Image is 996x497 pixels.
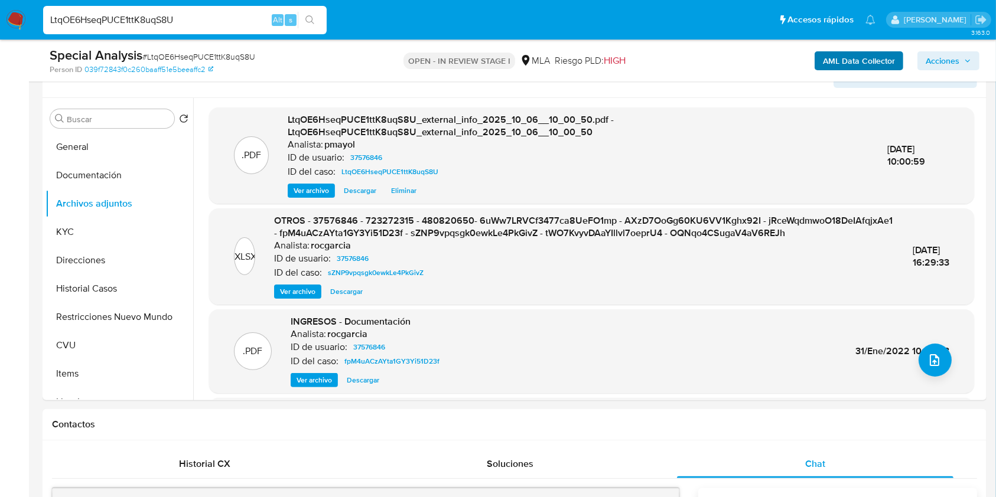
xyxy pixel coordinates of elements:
span: LtqOE6HseqPUCE1ttK8uqS8U [341,165,438,179]
span: s [289,14,292,25]
button: General [45,133,193,161]
p: .XLSX [232,250,256,263]
button: Ver archivo [291,373,338,387]
button: KYC [45,218,193,246]
h6: rocgarcia [327,328,367,340]
span: Soluciones [487,457,533,470]
span: Eliminar [391,185,416,197]
button: AML Data Collector [815,51,903,70]
button: Descargar [338,184,382,198]
button: upload-file [919,344,952,377]
h1: Contactos [52,418,977,430]
span: HIGH [604,54,626,67]
span: 3.163.0 [971,28,990,37]
a: sZNP9vpqsgk0ewkLe4PkGivZ [323,266,428,280]
button: Descargar [341,373,385,387]
button: Ver archivo [274,285,321,299]
b: AML Data Collector [823,51,895,70]
p: ID del caso: [291,355,338,367]
span: Ver archivo [280,286,315,297]
b: Special Analysis [50,45,142,64]
span: OTROS - 37576846 - 723272315 - 480820650- 6uWw7LRVCf3477ca8UeFO1mp - AXzD7OoGg60KU6VV1Kghx92I - j... [274,214,893,240]
span: Alt [273,14,282,25]
span: 37576846 [337,251,369,266]
button: CVU [45,331,193,359]
button: Historial Casos [45,274,193,303]
span: 37576846 [353,340,385,354]
a: 37576846 [332,251,373,266]
span: [DATE] 10:00:59 [887,142,925,169]
span: Descargar [347,374,379,386]
button: Lista Interna [45,388,193,416]
a: 37576846 [349,340,390,354]
span: Ver archivo [294,185,329,197]
div: MLA [520,54,550,67]
p: ID de usuario: [291,341,347,353]
button: Ver archivo [288,184,335,198]
span: Chat [805,457,825,470]
p: ID del caso: [288,166,336,178]
p: Analista: [288,139,323,151]
p: ID del caso: [274,267,322,279]
span: fpM4uACzAYta1GY3Yi51D23f [344,354,440,368]
span: Descargar [344,185,376,197]
a: Notificaciones [865,15,875,25]
a: LtqOE6HseqPUCE1ttK8uqS8U [337,165,443,179]
span: INGRESOS - Documentación [291,315,411,328]
button: Direcciones [45,246,193,274]
a: 37576846 [346,151,387,165]
a: Salir [975,14,987,26]
button: Items [45,359,193,388]
span: Historial CX [179,457,230,470]
span: [DATE] 16:29:33 [913,243,949,270]
button: Eliminar [385,184,422,198]
button: Restricciones Nuevo Mundo [45,303,193,331]
p: patricia.mayol@mercadolibre.com [904,14,971,25]
p: Analista: [291,328,326,340]
input: Buscar usuario o caso... [43,12,327,28]
p: Analista: [274,240,310,251]
h6: rocgarcia [311,240,351,251]
span: Riesgo PLD: [555,54,626,67]
button: Descargar [324,285,369,299]
span: Ver archivo [297,374,332,386]
input: Buscar [67,114,170,125]
span: Accesos rápidos [787,14,854,26]
span: # LtqOE6HseqPUCE1ttK8uqS8U [142,51,255,63]
p: ID de usuario: [288,152,344,164]
a: fpM4uACzAYta1GY3Yi51D23f [340,354,444,368]
b: Person ID [50,64,82,75]
p: .PDF [243,345,263,358]
button: Volver al orden por defecto [179,114,188,127]
a: 039f72843f0c260baaff51e5beeaffc2 [84,64,213,75]
button: Archivos adjuntos [45,189,193,218]
span: 31/Ene/2022 10:08:03 [855,344,949,358]
span: LtqOE6HseqPUCE1ttK8uqS8U_external_info_2025_10_06__10_00_50.pdf - LtqOE6HseqPUCE1ttK8uqS8U_extern... [288,113,614,139]
button: Documentación [45,161,193,189]
p: .PDF [242,149,261,162]
button: search-icon [298,12,322,28]
p: ID de usuario: [274,253,331,264]
span: sZNP9vpqsgk0ewkLe4PkGivZ [328,266,424,280]
span: Descargar [330,286,363,297]
button: Acciones [917,51,979,70]
span: Acciones [926,51,959,70]
button: Buscar [55,114,64,123]
span: 37576846 [350,151,382,165]
p: OPEN - IN REVIEW STAGE I [403,53,515,69]
h6: pmayol [324,139,355,151]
